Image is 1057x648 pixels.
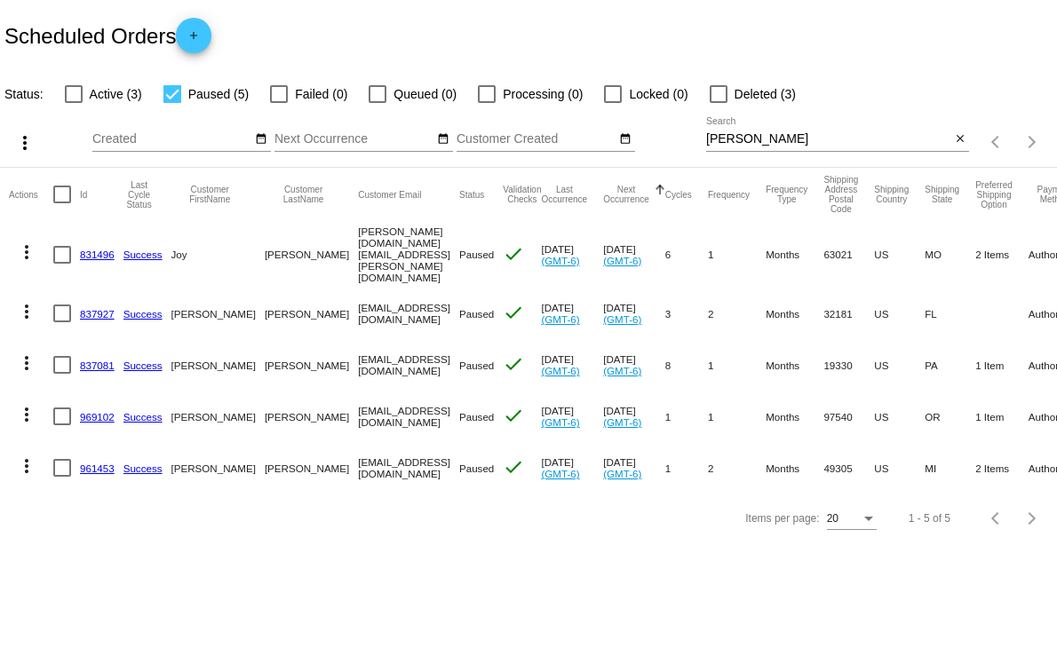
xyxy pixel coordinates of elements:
mat-icon: check [503,243,524,265]
span: Paused [459,411,494,423]
mat-icon: more_vert [16,241,37,263]
mat-cell: [DATE] [541,391,603,442]
mat-icon: check [503,405,524,426]
mat-icon: add [183,29,204,51]
mat-cell: 19330 [823,339,874,391]
mat-icon: date_range [619,132,632,146]
mat-cell: Months [766,221,823,288]
mat-cell: 2 Items [975,442,1029,494]
button: Next page [1014,501,1050,536]
span: Active (3) [90,83,142,105]
button: Change sorting for CustomerEmail [358,189,421,200]
mat-cell: Months [766,288,823,339]
button: Change sorting for CustomerLastName [265,185,342,204]
mat-cell: 49305 [823,442,874,494]
mat-icon: check [503,302,524,323]
mat-cell: [DATE] [603,391,665,442]
input: Search [706,132,950,146]
mat-cell: 1 [665,442,708,494]
span: Status: [4,87,44,101]
button: Change sorting for NextOccurrenceUtc [603,185,649,204]
mat-cell: [PERSON_NAME] [265,221,358,288]
span: Deleted (3) [735,83,796,105]
h2: Scheduled Orders [4,18,211,53]
mat-cell: US [874,288,925,339]
button: Change sorting for Id [80,189,87,200]
mat-icon: more_vert [16,352,37,374]
mat-cell: 97540 [823,391,874,442]
mat-cell: [PERSON_NAME] [171,442,265,494]
a: 961453 [80,462,115,474]
mat-cell: 6 [665,221,708,288]
button: Change sorting for LastProcessingCycleId [123,180,155,209]
input: Customer Created [457,132,616,146]
button: Change sorting for FrequencyType [766,185,807,204]
mat-cell: 1 [708,391,766,442]
a: 831496 [80,249,115,260]
mat-cell: MO [925,221,975,288]
a: (GMT-6) [603,255,641,266]
a: (GMT-6) [603,313,641,325]
mat-header-cell: Actions [9,168,53,221]
mat-cell: 3 [665,288,708,339]
span: Paused [459,360,494,371]
a: (GMT-6) [541,416,579,428]
mat-icon: check [503,456,524,478]
span: Failed (0) [295,83,347,105]
a: 837081 [80,360,115,371]
mat-icon: date_range [437,132,449,146]
mat-cell: US [874,442,925,494]
a: (GMT-6) [603,416,641,428]
mat-cell: [PERSON_NAME][DOMAIN_NAME][EMAIL_ADDRESS][PERSON_NAME][DOMAIN_NAME] [358,221,459,288]
mat-cell: 8 [665,339,708,391]
mat-cell: [EMAIL_ADDRESS][DOMAIN_NAME] [358,288,459,339]
mat-cell: [DATE] [541,221,603,288]
mat-cell: [DATE] [603,442,665,494]
span: Paused (5) [188,83,249,105]
mat-cell: Months [766,339,823,391]
a: 837927 [80,308,115,320]
mat-cell: OR [925,391,975,442]
mat-cell: 2 [708,442,766,494]
mat-cell: [DATE] [541,288,603,339]
mat-cell: US [874,339,925,391]
span: Processing (0) [503,83,583,105]
a: (GMT-6) [541,313,579,325]
mat-cell: 63021 [823,221,874,288]
mat-icon: more_vert [14,132,36,154]
mat-cell: PA [925,339,975,391]
mat-cell: Months [766,391,823,442]
mat-cell: [EMAIL_ADDRESS][DOMAIN_NAME] [358,339,459,391]
mat-cell: [PERSON_NAME] [265,288,358,339]
a: Success [123,308,163,320]
a: Success [123,360,163,371]
a: (GMT-6) [603,468,641,479]
mat-cell: [PERSON_NAME] [171,339,265,391]
input: Created [92,132,252,146]
mat-cell: 32181 [823,288,874,339]
mat-cell: [PERSON_NAME] [171,288,265,339]
mat-cell: FL [925,288,975,339]
button: Change sorting for CustomerFirstName [171,185,249,204]
mat-cell: 1 [665,391,708,442]
mat-icon: close [954,132,966,146]
span: Paused [459,462,494,474]
mat-cell: 1 [708,221,766,288]
button: Change sorting for PreferredShippingOption [975,180,1013,209]
mat-cell: [EMAIL_ADDRESS][DOMAIN_NAME] [358,442,459,494]
mat-cell: 1 [708,339,766,391]
button: Change sorting for LastOccurrenceUtc [541,185,587,204]
button: Clear [950,130,969,149]
button: Previous page [979,501,1014,536]
span: 20 [827,512,838,525]
button: Previous page [979,124,1014,160]
mat-cell: [PERSON_NAME] [265,442,358,494]
mat-select: Items per page: [827,513,877,526]
mat-icon: more_vert [16,301,37,322]
mat-cell: [EMAIL_ADDRESS][DOMAIN_NAME] [358,391,459,442]
mat-icon: more_vert [16,455,37,477]
mat-icon: date_range [255,132,267,146]
mat-cell: MI [925,442,975,494]
mat-icon: more_vert [16,404,37,425]
span: Paused [459,308,494,320]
